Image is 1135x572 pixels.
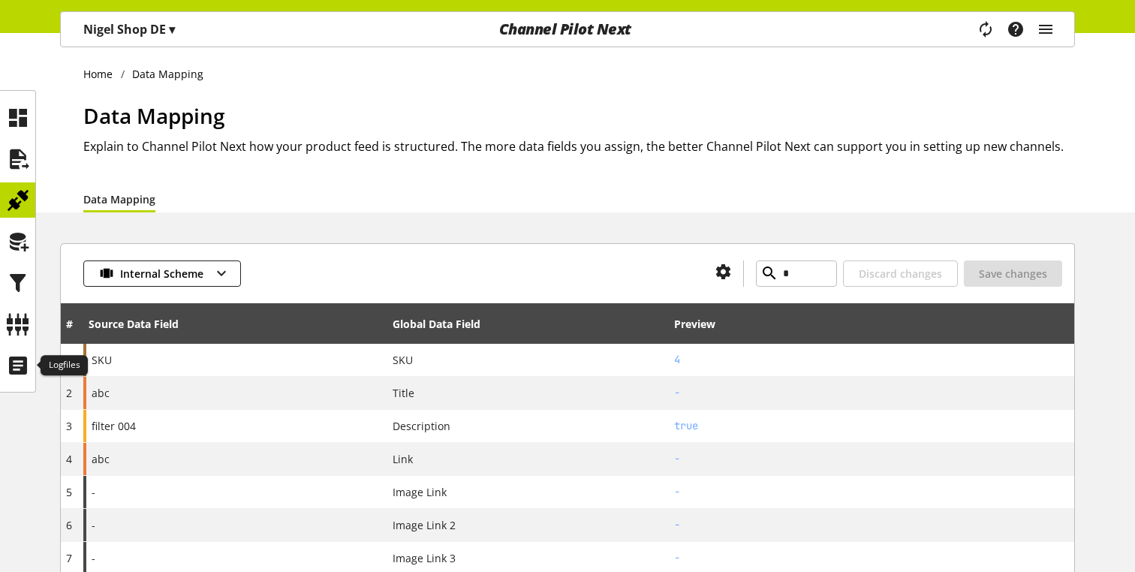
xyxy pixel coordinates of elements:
span: Data Mapping [83,101,225,130]
span: Image Link 3 [393,550,456,566]
div: Global Data Field [393,316,480,332]
span: 7 [66,551,72,565]
span: Internal Scheme [120,266,203,281]
span: Description [393,418,450,434]
a: Home [83,66,121,82]
span: Title [393,385,414,401]
h2: true [674,418,1069,434]
span: - [92,484,95,500]
span: ▾ [169,21,175,38]
span: abc [92,451,110,467]
h2: 4 [674,352,1069,368]
span: 6 [66,518,72,532]
button: Save changes [964,260,1062,287]
h2: - [674,517,1069,533]
span: Save changes [979,266,1047,281]
img: 1869707a5a2b6c07298f74b45f9d27fa.svg [99,266,114,281]
nav: main navigation [60,11,1075,47]
span: filter 004 [92,418,136,434]
h2: - [674,550,1069,566]
span: 2 [66,386,72,400]
div: Source Data Field [89,316,179,332]
div: Logfiles [41,355,88,376]
h2: Explain to Channel Pilot Next how your product feed is structured. The more data fields you assig... [83,137,1075,155]
h2: - [674,451,1069,467]
span: SKU [92,352,112,368]
span: - [92,517,95,533]
span: 1 [66,353,72,367]
p: Nigel Shop DE [83,20,175,38]
span: Discard changes [859,266,942,281]
a: Data Mapping [83,191,155,207]
h2: - [674,385,1069,401]
div: Preview [674,316,715,332]
span: Link [393,451,413,467]
h2: - [674,484,1069,500]
span: - [92,550,95,566]
span: abc [92,385,110,401]
button: Discard changes [843,260,958,287]
span: 3 [66,419,72,433]
span: Image Link 2 [393,517,456,533]
span: # [66,317,73,331]
span: 4 [66,452,72,466]
span: SKU [393,352,413,368]
button: Internal Scheme [83,260,241,287]
span: 5 [66,485,72,499]
span: Image Link [393,484,447,500]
